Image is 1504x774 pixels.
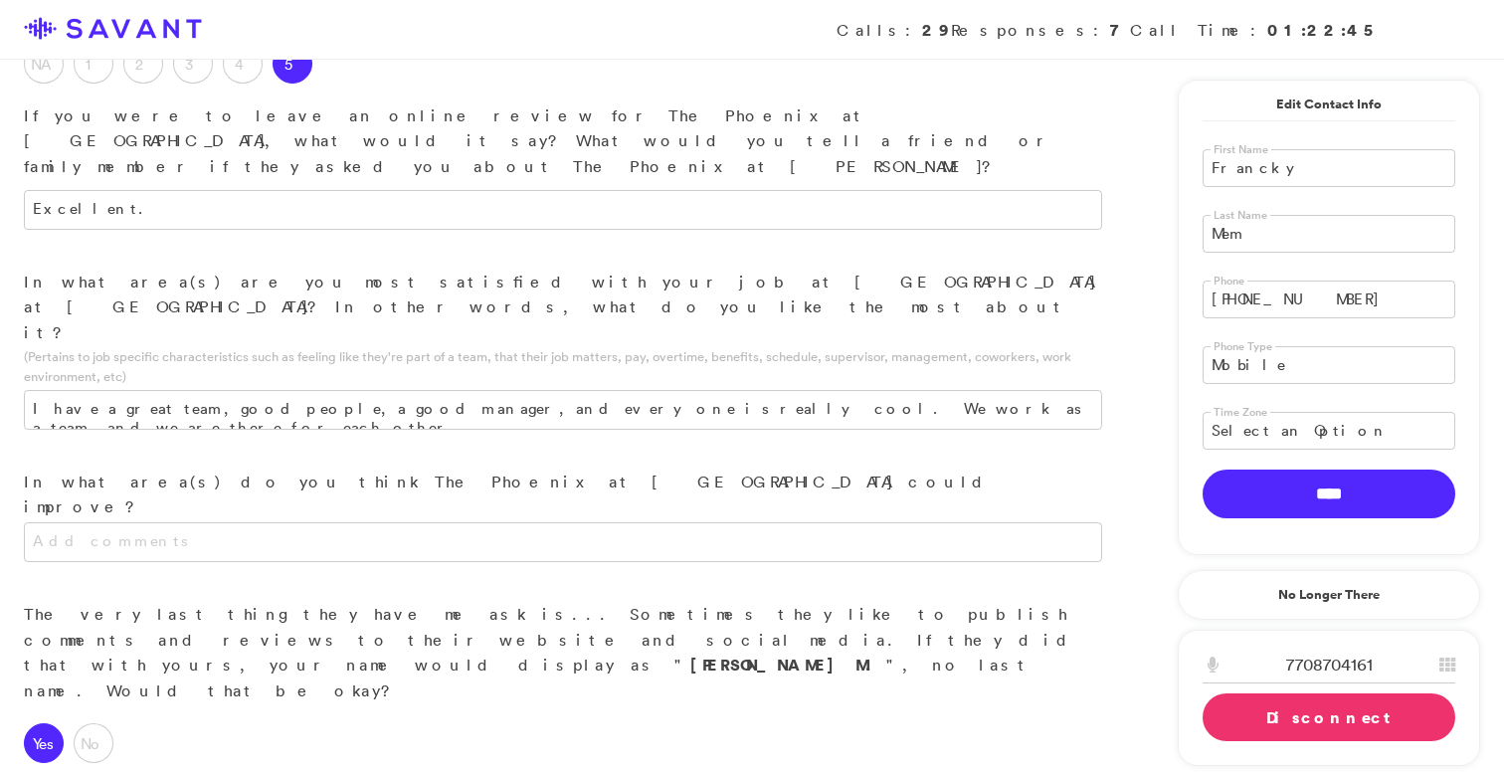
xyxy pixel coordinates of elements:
p: In what area(s) are you most satisfied with your job at [GEOGRAPHIC_DATA] at [GEOGRAPHIC_DATA]? I... [24,270,1102,346]
a: Disconnect [1203,693,1455,741]
span: Mobile [1212,347,1420,383]
label: Yes [24,723,64,763]
label: 2 [123,44,163,84]
label: No [74,723,113,763]
span: Select an Option [1212,413,1420,449]
strong: 7 [1110,19,1130,41]
label: Phone [1211,274,1247,289]
label: 5 [273,44,312,84]
label: Phone Type [1211,339,1275,354]
strong: [PERSON_NAME] M. [690,654,886,676]
label: Time Zone [1211,405,1270,420]
strong: 01:22:45 [1267,19,1381,41]
label: 3 [173,44,213,84]
p: In what area(s) do you think The Phoenix at [GEOGRAPHIC_DATA] could improve? [24,470,1102,520]
label: First Name [1211,142,1271,157]
p: The very last thing they have me ask is... Sometimes they like to publish comments and reviews to... [24,602,1102,703]
label: 4 [223,44,263,84]
p: If you were to leave an online review for The Phoenix at [GEOGRAPHIC_DATA], what would it say? Wh... [24,103,1102,180]
strong: 29 [922,19,951,41]
p: (Pertains to job specific characteristics such as feeling like they're part of a team, that their... [24,347,1102,385]
label: 1 [74,44,113,84]
label: NA [24,44,64,84]
a: Edit Contact Info [1203,89,1455,121]
label: Last Name [1211,208,1270,223]
a: No Longer There [1178,570,1480,620]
